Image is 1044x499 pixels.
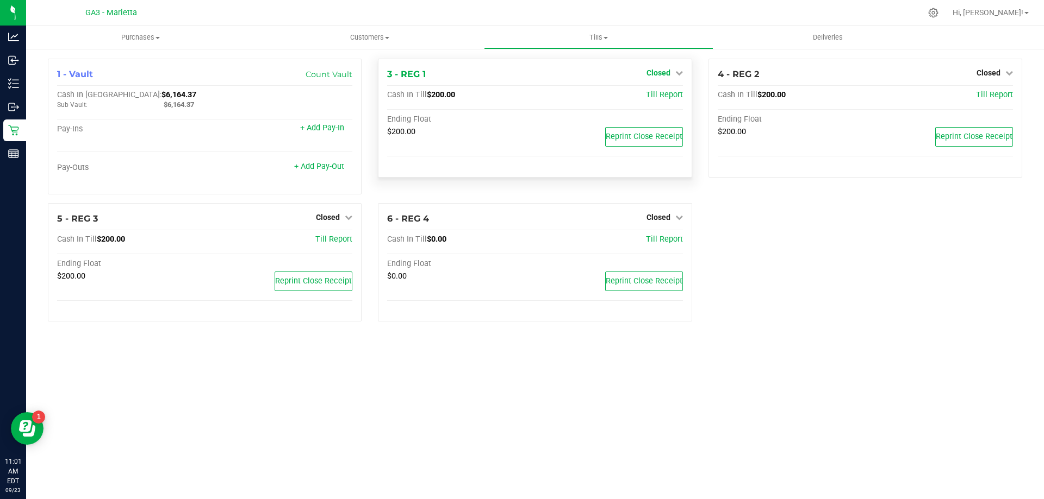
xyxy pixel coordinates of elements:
span: $200.00 [757,90,786,99]
a: Customers [255,26,484,49]
div: Ending Float [718,115,866,124]
inline-svg: Inventory [8,78,19,89]
inline-svg: Retail [8,125,19,136]
span: Closed [647,68,670,77]
span: 6 - REG 4 [387,213,429,224]
a: Deliveries [713,26,942,49]
inline-svg: Inbound [8,55,19,66]
span: $200.00 [718,127,746,136]
span: $200.00 [427,90,455,99]
span: $6,164.37 [164,100,194,109]
span: Reprint Close Receipt [936,132,1012,141]
button: Reprint Close Receipt [935,127,1013,147]
inline-svg: Analytics [8,31,19,42]
a: Till Report [315,235,352,244]
span: Cash In [GEOGRAPHIC_DATA]: [57,90,161,99]
span: Cash In Till [387,235,427,244]
div: Pay-Outs [57,163,205,173]
span: Cash In Till [57,235,97,244]
span: Reprint Close Receipt [606,132,682,141]
button: Reprint Close Receipt [275,271,352,291]
span: Cash In Till [387,90,427,99]
span: $200.00 [387,127,415,136]
a: Tills [484,26,713,49]
button: Reprint Close Receipt [605,271,683,291]
p: 11:01 AM EDT [5,457,21,486]
inline-svg: Outbound [8,102,19,112]
span: Closed [316,213,340,222]
span: $6,164.37 [161,90,196,99]
span: 3 - REG 1 [387,69,426,79]
a: Purchases [26,26,255,49]
span: Cash In Till [718,90,757,99]
span: $0.00 [387,271,407,281]
div: Manage settings [927,8,940,18]
span: $200.00 [97,235,125,244]
span: Reprint Close Receipt [606,276,682,286]
span: Purchases [26,33,255,42]
iframe: Resource center unread badge [32,410,45,424]
div: Ending Float [387,259,535,269]
span: 4 - REG 2 [718,69,759,79]
span: Deliveries [798,33,857,42]
a: Till Report [976,90,1013,99]
a: Till Report [646,235,683,244]
div: Ending Float [387,115,535,124]
span: GA3 - Marietta [85,8,137,17]
a: Till Report [646,90,683,99]
div: Pay-Ins [57,124,205,134]
span: Sub Vault: [57,101,88,109]
a: Count Vault [306,70,352,79]
span: Tills [484,33,712,42]
span: Reprint Close Receipt [275,276,352,286]
span: Hi, [PERSON_NAME]! [953,8,1023,17]
iframe: Resource center [11,412,43,445]
span: 1 - Vault [57,69,93,79]
inline-svg: Reports [8,148,19,159]
div: Ending Float [57,259,205,269]
a: + Add Pay-In [300,123,344,132]
span: 5 - REG 3 [57,213,98,224]
button: Reprint Close Receipt [605,127,683,147]
a: + Add Pay-Out [294,162,344,171]
span: $200.00 [57,271,85,281]
span: Customers [256,33,483,42]
span: $0.00 [427,235,446,244]
span: Closed [647,213,670,222]
p: 09/23 [5,486,21,494]
span: Closed [977,68,1000,77]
